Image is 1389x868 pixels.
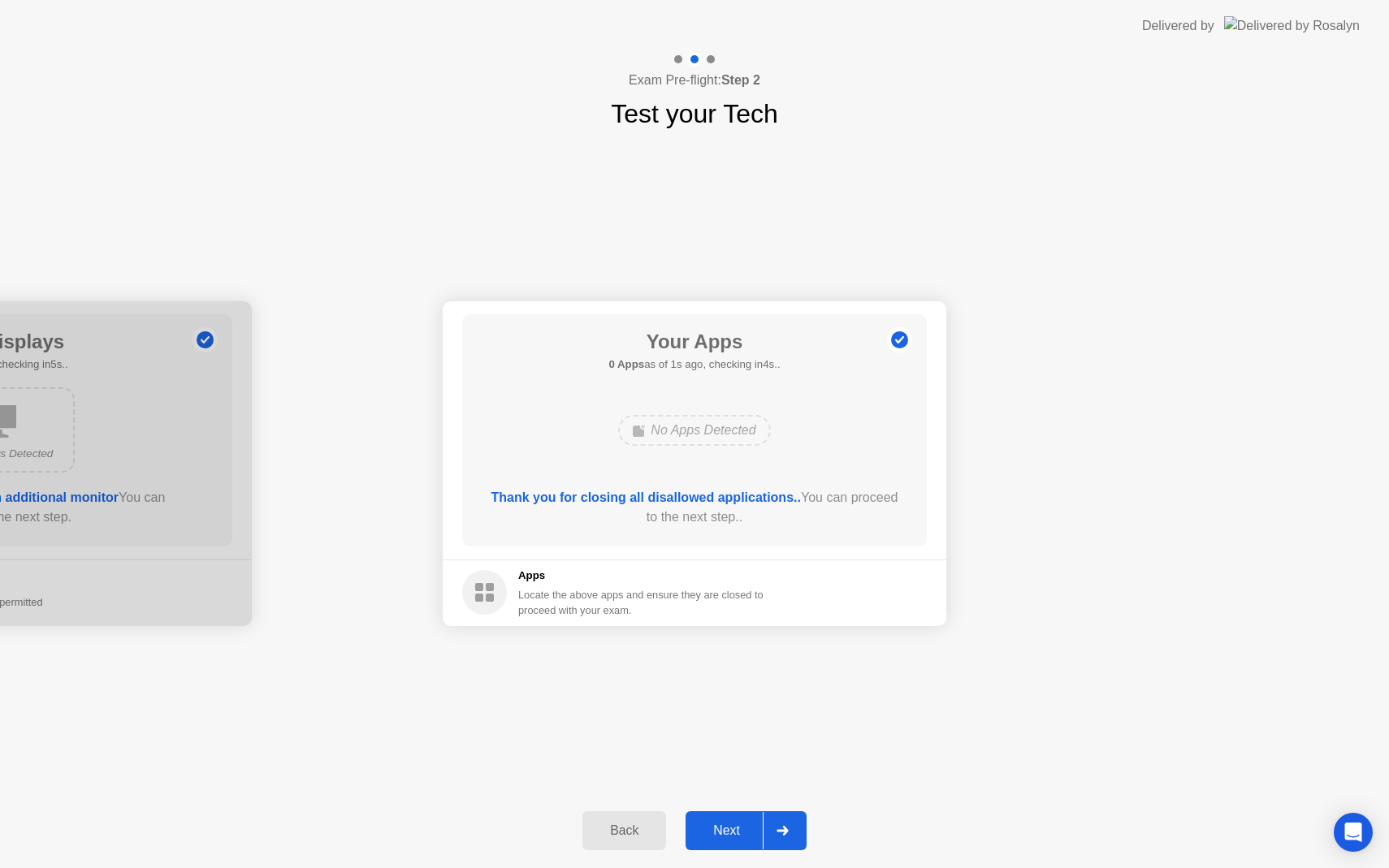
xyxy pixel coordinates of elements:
[1142,16,1214,36] div: Delivered by
[608,356,780,373] h5: as of 1s ago, checking in4s..
[486,488,904,527] div: You can proceed to the next step..
[608,358,644,370] b: 0 Apps
[629,71,760,90] h4: Exam Pre-flight:
[1334,813,1373,852] div: Open Intercom Messenger
[1224,16,1360,35] img: Delivered by Rosalyn
[721,73,760,87] b: Step 2
[582,811,666,850] button: Back
[608,327,780,356] h1: Your Apps
[518,587,764,618] div: Locate the above apps and ensure they are closed to proceed with your exam.
[491,490,801,504] b: Thank you for closing all disallowed applications..
[587,823,661,838] div: Back
[518,568,764,584] h5: Apps
[618,415,770,446] div: No Apps Detected
[686,811,807,850] button: Next
[690,823,763,838] div: Next
[611,94,778,133] h1: Test your Tech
